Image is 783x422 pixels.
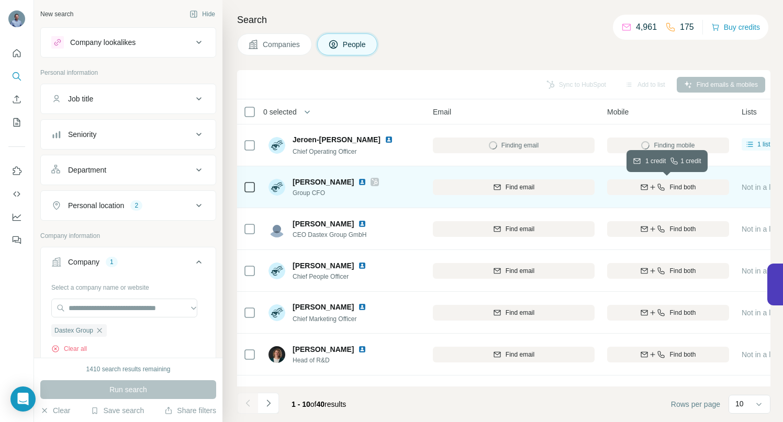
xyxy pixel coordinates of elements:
img: Avatar [269,137,285,154]
button: Find both [607,263,729,279]
span: 0 selected [263,107,297,117]
span: [PERSON_NAME] [293,302,354,312]
button: Department [41,157,216,183]
button: Find email [433,179,595,195]
span: results [292,400,346,408]
span: Dastex Group [54,326,93,335]
button: Job title [41,86,216,111]
span: Chief Operating Officer [293,148,357,155]
button: Hide [182,6,222,22]
span: 1 - 10 [292,400,310,408]
button: Company1 [41,249,216,279]
span: Not in a list [742,350,778,359]
div: 1 [106,257,118,267]
button: Seniority [41,122,216,147]
span: Find email [506,266,534,276]
span: Not in a list [742,183,778,191]
span: Find both [669,224,696,234]
div: Company lookalikes [70,37,136,48]
p: Company information [40,231,216,241]
div: Personal location [68,200,124,211]
span: Mobile [607,107,629,117]
div: Job title [68,94,93,104]
span: CEO Dastex Group GmbH [293,230,379,239]
button: Find email [433,263,595,279]
button: Find email [433,347,595,362]
img: Avatar [269,221,285,237]
span: [PERSON_NAME] [293,385,354,396]
button: Personal location2 [41,193,216,218]
div: 2 [130,201,142,210]
button: Quick start [8,44,25,63]
span: Head of R&D [293,356,379,365]
span: [PERSON_NAME] [293,219,354,229]
img: LinkedIn logo [358,220,366,228]
p: 175 [680,21,694,33]
button: Company lookalikes [41,30,216,55]
span: Companies [263,39,301,50]
span: of [310,400,317,408]
button: Find email [433,305,595,321]
button: Dashboard [8,208,25,226]
span: 40 [317,400,325,408]
span: Find both [669,266,696,276]
img: LinkedIn logo [358,345,366,353]
span: Find email [506,183,534,192]
span: [PERSON_NAME] [293,177,354,187]
img: Avatar [269,346,285,363]
div: New search [40,9,73,19]
span: Not in a list [742,309,778,317]
span: Chief Marketing Officer [293,315,357,323]
button: Use Surfe API [8,185,25,203]
button: Use Surfe on LinkedIn [8,162,25,180]
img: Avatar [269,263,285,279]
img: LinkedIn logo [358,386,366,395]
button: Find both [607,347,729,362]
img: Avatar [269,304,285,321]
p: 10 [735,398,744,409]
span: Find both [669,183,696,192]
span: Find email [506,350,534,359]
div: Select a company name or website [51,279,205,292]
button: Feedback [8,231,25,249]
img: Avatar [269,179,285,196]
button: Enrich CSV [8,90,25,109]
span: Find email [506,308,534,317]
span: 1 list [757,140,770,149]
span: Not in a list [742,225,778,233]
button: Navigate to next page [258,393,279,414]
span: Find both [669,308,696,317]
div: 1410 search results remaining [86,364,171,374]
p: 4,961 [636,21,657,33]
p: Personal information [40,68,216,77]
img: Avatar [8,10,25,27]
img: LinkedIn logo [358,261,366,270]
span: Email [433,107,451,117]
div: Seniority [68,129,96,140]
img: LinkedIn logo [385,135,393,144]
span: Lists [742,107,757,117]
span: Rows per page [671,399,720,409]
img: LinkedIn logo [358,303,366,311]
span: [PERSON_NAME] [293,260,354,271]
div: Company [68,257,99,267]
button: Save search [91,405,144,416]
span: Chief People Officer [293,272,379,281]
span: Jeroen-[PERSON_NAME] [293,135,381,144]
button: Find both [607,179,729,195]
button: Clear [40,405,70,416]
span: [PERSON_NAME] [293,344,354,355]
button: Search [8,67,25,86]
button: Clear all [51,344,87,353]
div: Open Intercom Messenger [10,386,36,412]
span: Find email [506,224,534,234]
button: Share filters [164,405,216,416]
button: Buy credits [711,20,760,35]
span: People [343,39,367,50]
img: LinkedIn logo [358,178,366,186]
div: Department [68,165,106,175]
h4: Search [237,13,770,27]
span: Find both [669,350,696,359]
span: Group CFO [293,188,379,198]
span: Not in a list [742,267,778,275]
